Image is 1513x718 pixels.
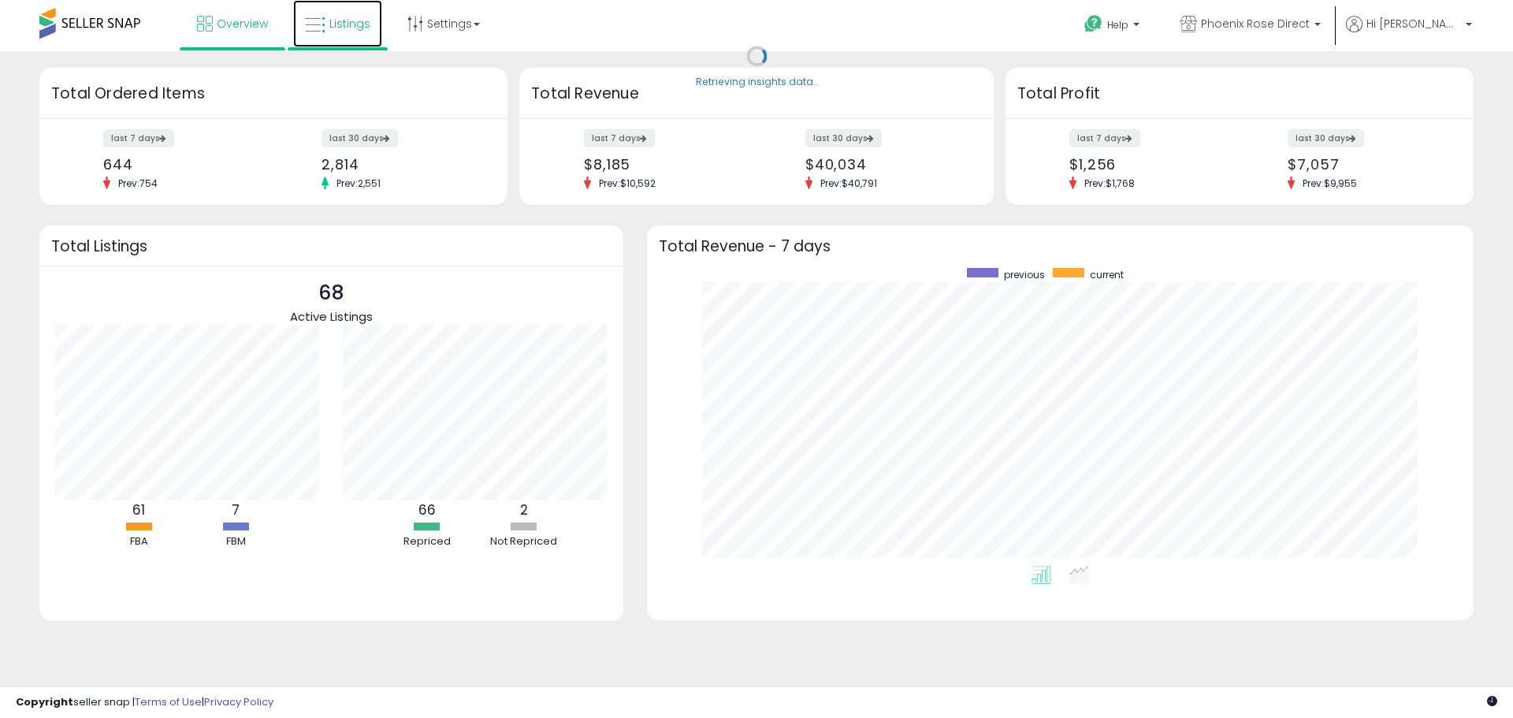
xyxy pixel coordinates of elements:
b: 7 [232,500,240,519]
label: last 7 days [103,129,174,147]
div: 644 [103,156,262,173]
span: current [1090,268,1124,281]
div: Repriced [380,534,474,549]
label: last 30 days [805,129,882,147]
b: 66 [418,500,436,519]
span: previous [1004,268,1045,281]
p: 68 [290,278,373,308]
strong: Copyright [16,694,73,709]
h3: Total Revenue [531,83,982,105]
span: Overview [217,16,268,32]
span: Prev: $10,592 [591,177,664,190]
div: FBA [91,534,186,549]
div: Retrieving insights data.. [696,76,818,90]
h3: Total Revenue - 7 days [659,240,1462,252]
div: $1,256 [1069,156,1228,173]
span: Phoenix Rose Direct [1201,16,1310,32]
b: 61 [132,500,145,519]
div: $8,185 [584,156,745,173]
b: 2 [520,500,528,519]
span: Prev: $40,791 [812,177,885,190]
span: Prev: 2,551 [329,177,388,190]
a: Terms of Use [135,694,202,709]
div: 2,814 [322,156,480,173]
label: last 30 days [1288,129,1364,147]
i: Get Help [1084,14,1103,34]
div: Not Repriced [477,534,571,549]
a: Hi [PERSON_NAME] [1346,16,1472,51]
span: Listings [329,16,370,32]
label: last 30 days [322,129,398,147]
h3: Total Listings [51,240,612,252]
label: last 7 days [584,129,655,147]
span: Prev: $9,955 [1295,177,1365,190]
span: Active Listings [290,308,373,325]
div: $7,057 [1288,156,1446,173]
h3: Total Ordered Items [51,83,496,105]
div: $40,034 [805,156,966,173]
span: Prev: $1,768 [1076,177,1143,190]
span: Prev: 754 [110,177,165,190]
a: Help [1072,2,1155,51]
a: Privacy Policy [204,694,273,709]
span: Help [1107,18,1128,32]
h3: Total Profit [1017,83,1462,105]
div: seller snap | | [16,695,273,710]
div: FBM [188,534,283,549]
label: last 7 days [1069,129,1140,147]
span: Hi [PERSON_NAME] [1366,16,1461,32]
